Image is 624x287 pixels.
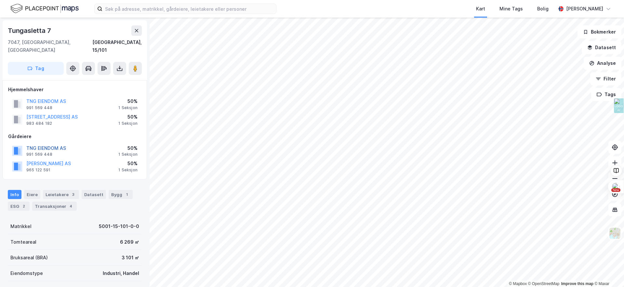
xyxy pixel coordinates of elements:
div: 1 [124,191,130,198]
button: Datasett [582,41,621,54]
button: Tags [591,88,621,101]
div: 983 484 182 [26,121,52,126]
div: Industri, Handel [103,269,139,277]
div: [GEOGRAPHIC_DATA], 15/101 [92,38,142,54]
div: [PERSON_NAME] [566,5,603,13]
div: Bygg [109,190,133,199]
div: Datasett [82,190,106,199]
div: 991 569 448 [26,152,52,157]
div: 4 [68,203,74,209]
div: 3 [70,191,76,198]
button: Filter [590,72,621,85]
div: 6 269 ㎡ [120,238,139,246]
div: 50% [118,144,138,152]
div: 7047, [GEOGRAPHIC_DATA], [GEOGRAPHIC_DATA] [8,38,92,54]
div: Hjemmelshaver [8,86,141,93]
div: 50% [118,113,138,121]
a: OpenStreetMap [528,281,560,286]
div: 2 [20,203,27,209]
div: Eiere [24,190,40,199]
div: Tungasletta 7 [8,25,52,36]
div: Kart [476,5,485,13]
a: Improve this map [561,281,593,286]
div: Leietakere [43,190,79,199]
div: Tomteareal [10,238,36,246]
div: Transaksjoner [32,202,77,211]
div: Info [8,190,21,199]
button: Analyse [584,57,621,70]
img: Z [609,227,621,239]
div: 1 Seksjon [118,121,138,126]
div: Bruksareal (BRA) [10,254,48,262]
div: Matrikkel [10,222,32,230]
div: Bolig [537,5,549,13]
div: 3 101 ㎡ [122,254,139,262]
div: 1 Seksjon [118,152,138,157]
img: logo.f888ab2527a4732fd821a326f86c7f29.svg [10,3,79,14]
div: Kontrollprogram for chat [591,256,624,287]
div: ESG [8,202,30,211]
button: Tag [8,62,64,75]
div: Eiendomstype [10,269,43,277]
div: 1 Seksjon [118,105,138,110]
div: 965 122 591 [26,167,50,173]
input: Søk på adresse, matrikkel, gårdeiere, leietakere eller personer [102,4,276,14]
div: 50% [118,97,138,105]
div: 991 569 448 [26,105,52,110]
button: Bokmerker [578,25,621,38]
iframe: Chat Widget [591,256,624,287]
div: Mine Tags [499,5,523,13]
div: 5001-15-101-0-0 [99,222,139,230]
div: 1 Seksjon [118,167,138,173]
div: Gårdeiere [8,133,141,140]
a: Mapbox [509,281,527,286]
div: 50% [118,160,138,167]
